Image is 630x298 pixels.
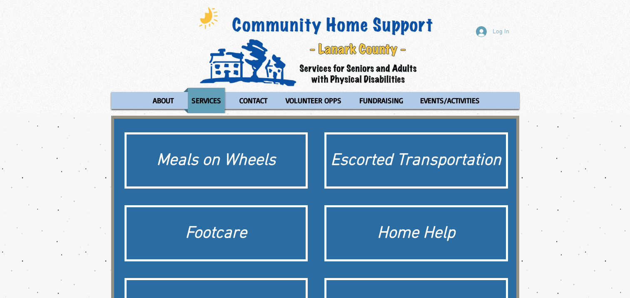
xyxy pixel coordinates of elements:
a: CONTACT [231,88,276,113]
div: Escorted Transportation [331,149,502,172]
p: FUNDRAISING [356,88,407,113]
nav: Site [111,88,519,113]
a: Home Help [324,205,508,261]
p: EVENTS/ACTIVITIES [416,88,483,113]
a: Meals on Wheels [125,132,308,189]
a: SERVICES [184,88,229,113]
a: EVENTS/ACTIVITIES [412,88,488,113]
button: Log In [470,24,515,40]
span: Log In [490,27,512,36]
a: FUNDRAISING [351,88,410,113]
a: Footcare [125,205,308,261]
div: Home Help [331,222,502,245]
p: VOLUNTEER OPPS [282,88,345,113]
a: ABOUT [144,88,182,113]
div: Footcare [131,222,302,245]
p: CONTACT [236,88,271,113]
p: ABOUT [149,88,177,113]
a: VOLUNTEER OPPS [278,88,349,113]
div: Meals on Wheels [131,149,302,172]
a: Escorted Transportation [324,132,508,189]
p: SERVICES [188,88,225,113]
